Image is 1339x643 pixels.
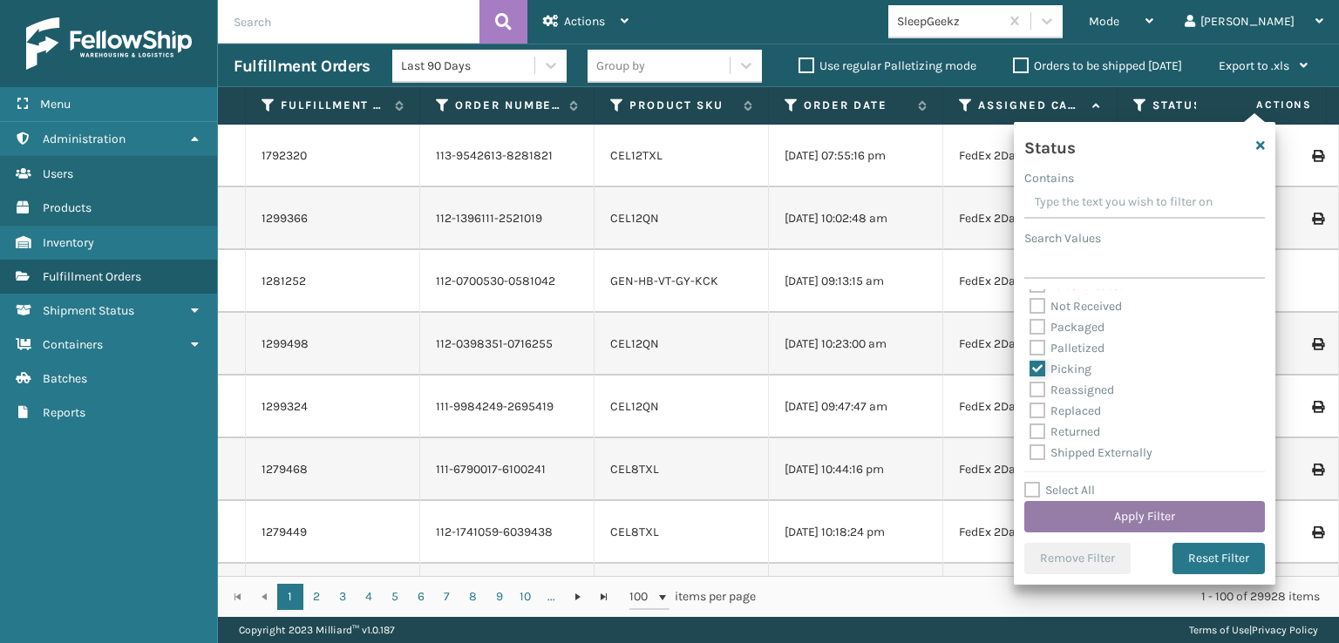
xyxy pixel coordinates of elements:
[401,57,536,75] div: Last 90 Days
[262,335,309,353] a: 1299498
[382,584,408,610] a: 5
[769,250,943,313] td: [DATE] 09:13:15 am
[1024,132,1075,159] h4: Status
[43,200,92,215] span: Products
[40,97,71,112] span: Menu
[1089,14,1119,29] span: Mode
[780,588,1320,606] div: 1 - 100 of 29928 items
[597,590,611,604] span: Go to the last page
[610,336,659,351] a: CEL12QN
[455,98,561,113] label: Order Number
[356,584,382,610] a: 4
[1024,483,1095,497] label: Select All
[629,588,656,606] span: 100
[610,148,663,163] a: CEL12TXL
[262,398,308,416] a: 1299324
[262,524,307,541] a: 1279449
[1252,624,1318,636] a: Privacy Policy
[1024,169,1074,187] label: Contains
[277,584,303,610] a: 1
[420,313,595,376] td: 112-0398351-0716255
[1030,382,1114,397] label: Reassigned
[420,376,595,438] td: 111-9984249-2695419
[943,501,1118,564] td: FedEx 2Day
[1030,320,1105,335] label: Packaged
[239,617,395,643] p: Copyright 2023 Milliard™ v 1.0.187
[943,376,1118,438] td: FedEx 2Day
[1013,58,1182,73] label: Orders to be shipped [DATE]
[1312,526,1322,538] i: Print Label
[460,584,486,610] a: 8
[978,98,1084,113] label: Assigned Carrier Service
[769,313,943,376] td: [DATE] 10:23:00 am
[1030,299,1122,314] label: Not Received
[769,438,943,501] td: [DATE] 10:44:16 pm
[539,584,565,610] a: ...
[769,187,943,250] td: [DATE] 10:02:48 am
[769,564,943,626] td: [DATE] 08:49:23 pm
[1024,229,1101,247] label: Search Values
[43,337,103,352] span: Containers
[1030,403,1101,418] label: Replaced
[1189,617,1318,643] div: |
[1030,445,1152,460] label: Shipped Externally
[408,584,434,610] a: 6
[43,269,141,284] span: Fulfillment Orders
[943,564,1118,626] td: FedEx 2Day
[513,584,539,610] a: 10
[565,584,591,610] a: Go to the next page
[943,438,1118,501] td: FedEx 2Day
[897,12,1001,30] div: SleepGeekz
[943,125,1118,187] td: FedEx 2Day
[943,313,1118,376] td: FedEx 2Day
[420,250,595,313] td: 112-0700530-0581042
[420,501,595,564] td: 112-1741059-6039438
[1030,424,1100,439] label: Returned
[330,584,356,610] a: 3
[591,584,617,610] a: Go to the last page
[1024,187,1265,219] input: Type the text you wish to filter on
[769,501,943,564] td: [DATE] 10:18:24 pm
[943,187,1118,250] td: FedEx 2Day
[610,525,659,539] a: CEL8TXL
[1152,98,1258,113] label: Status
[262,273,306,290] a: 1281252
[564,14,605,29] span: Actions
[610,274,718,288] a: GEN-HB-VT-GY-KCK
[281,98,386,113] label: Fulfillment Order Id
[1312,213,1322,225] i: Print Label
[434,584,460,610] a: 7
[804,98,909,113] label: Order Date
[303,584,330,610] a: 2
[486,584,513,610] a: 9
[43,235,94,250] span: Inventory
[262,147,307,165] a: 1792320
[420,564,595,626] td: 111-6495722-8273831
[1312,401,1322,413] i: Print Label
[1172,543,1265,574] button: Reset Filter
[769,376,943,438] td: [DATE] 09:47:47 am
[629,98,735,113] label: Product SKU
[420,187,595,250] td: 112-1396111-2521019
[262,461,308,478] a: 1279468
[420,438,595,501] td: 111-6790017-6100241
[234,56,370,77] h3: Fulfillment Orders
[1024,543,1131,574] button: Remove Filter
[1219,58,1289,73] span: Export to .xls
[1189,624,1249,636] a: Terms of Use
[769,125,943,187] td: [DATE] 07:55:16 pm
[43,132,126,146] span: Administration
[571,590,585,604] span: Go to the next page
[1030,362,1091,376] label: Picking
[1312,464,1322,476] i: Print Label
[262,210,308,227] a: 1299366
[43,371,87,386] span: Batches
[629,584,757,610] span: items per page
[26,17,192,70] img: logo
[799,58,976,73] label: Use regular Palletizing mode
[420,125,595,187] td: 113-9542613-8281821
[596,57,645,75] div: Group by
[1030,341,1105,355] label: Palletized
[610,399,659,414] a: CEL12QN
[1312,150,1322,162] i: Print Label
